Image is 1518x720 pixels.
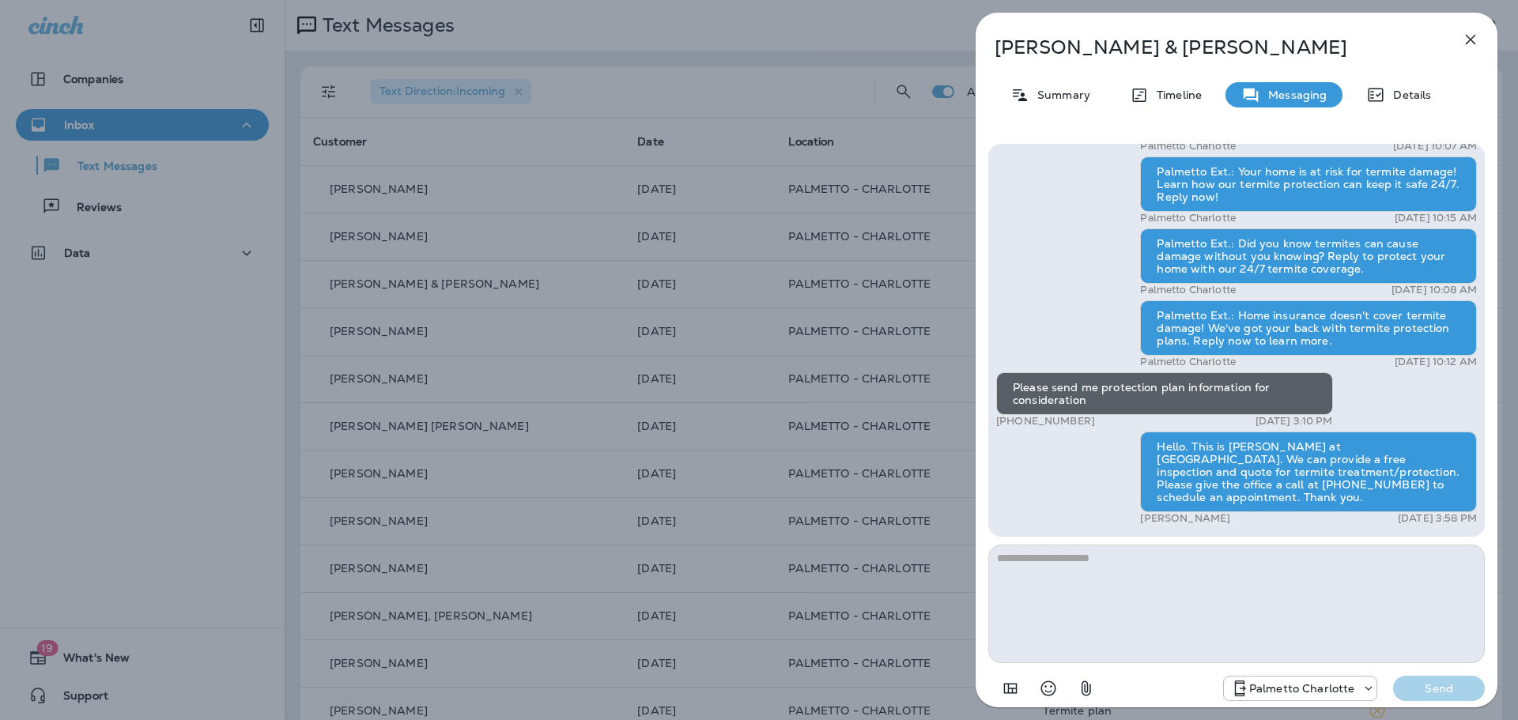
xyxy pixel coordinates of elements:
p: Timeline [1149,89,1202,101]
button: Add in a premade template [995,673,1026,704]
div: Palmetto Ext.: Home insurance doesn't cover termite damage! We've got your back with termite prot... [1140,300,1477,356]
p: [DATE] 3:58 PM [1398,512,1477,525]
div: Hello. This is [PERSON_NAME] at [GEOGRAPHIC_DATA]. We can provide a free inspection and quote for... [1140,432,1477,512]
p: Details [1385,89,1431,101]
p: [PERSON_NAME] & [PERSON_NAME] [995,36,1426,58]
button: Select an emoji [1033,673,1064,704]
p: Palmetto Charlotte [1140,140,1236,153]
p: [DATE] 3:10 PM [1256,415,1333,428]
div: Please send me protection plan information for consideration [996,372,1333,415]
p: Palmetto Charlotte [1140,356,1236,368]
p: Palmetto Charlotte [1140,284,1236,296]
p: [DATE] 10:15 AM [1395,212,1477,224]
p: [PHONE_NUMBER] [996,415,1095,428]
p: [DATE] 10:07 AM [1393,140,1477,153]
div: Palmetto Ext.: Your home is at risk for termite damage! Learn how our termite protection can keep... [1140,156,1477,212]
p: [PERSON_NAME] [1140,512,1230,525]
p: [DATE] 10:08 AM [1391,284,1477,296]
p: [DATE] 10:12 AM [1395,356,1477,368]
p: Palmetto Charlotte [1249,682,1355,695]
p: Summary [1029,89,1090,101]
div: Palmetto Ext.: Did you know termites can cause damage without you knowing? Reply to protect your ... [1140,228,1477,284]
p: Messaging [1260,89,1327,101]
p: Palmetto Charlotte [1140,212,1236,224]
div: +1 (704) 307-2477 [1224,679,1377,698]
